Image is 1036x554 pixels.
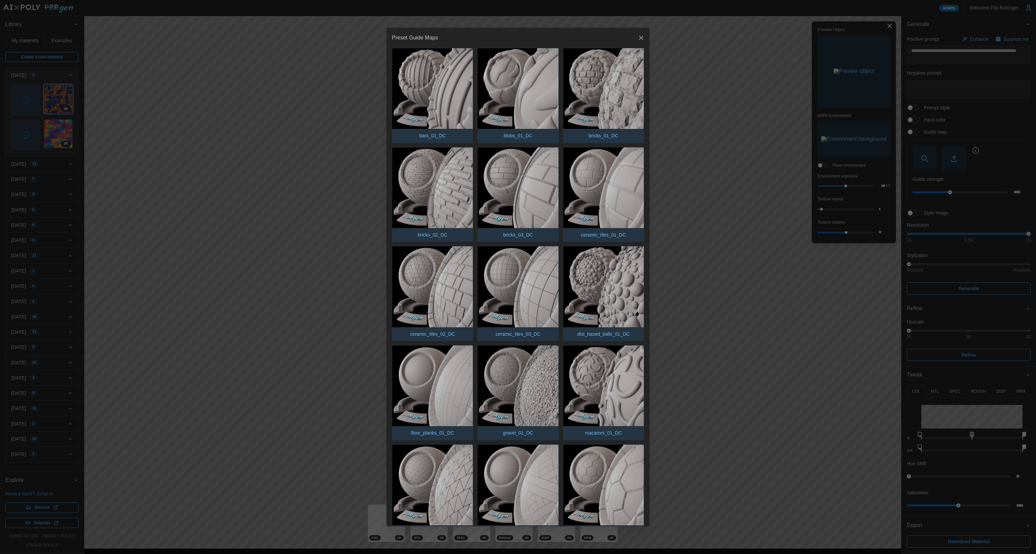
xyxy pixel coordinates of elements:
[477,147,558,242] button: bricks_03_DC.pngbricks_03_DC
[392,147,473,228] img: bricks_02_DC.png
[563,48,644,129] img: bricks_01_DC.png
[578,228,629,242] p: ceramic_tiles_01_DC
[392,345,473,440] button: floor_planks_01_DC.pngfloor_planks_01_DC
[478,147,558,228] img: bricks_03_DC.png
[477,444,558,539] button: parquet_01_DC.pngparquet_01_DC
[392,444,473,539] button: metal_plates_01_DC.pngmetal_plates_01_DC
[576,525,631,539] p: paving_stones_01_DC
[563,345,644,440] button: macaroni_01_DC.pngmacaroni_01_DC
[407,327,458,341] p: ceramic_tiles_02_DC
[563,147,644,242] button: ceramic_tiles_01_DC.pngceramic_tiles_01_DC
[392,147,473,242] button: bricks_02_DC.pngbricks_02_DC
[563,147,644,228] img: ceramic_tiles_01_DC.png
[563,48,644,143] button: bricks_01_DC.pngbricks_01_DC
[492,327,544,341] p: ceramic_tiles_03_DC
[392,48,473,129] img: bars_01_DC.png
[392,48,473,143] button: bars_01_DC.pngbars_01_DC
[563,345,644,426] img: macaroni_01_DC.png
[585,129,622,142] p: bricks_01_DC
[499,426,537,440] p: gravel_01_DC
[582,426,625,440] p: macaroni_01_DC
[392,246,473,327] img: ceramic_tiles_02_DC.png
[478,445,558,525] img: parquet_01_DC.png
[392,35,438,40] h2: Preset Guide Maps
[416,129,449,142] p: bars_01_DC
[478,48,558,129] img: blobs_01_DC.png
[414,228,451,242] p: bricks_02_DC
[498,525,538,539] p: parquet_01_DC
[574,327,633,341] p: dist_based_balls_01_DC
[392,445,473,525] img: metal_plates_01_DC.png
[477,345,558,440] button: gravel_01_DC.pnggravel_01_DC
[563,246,644,327] img: dist_based_balls_01_DC.png
[392,246,473,341] button: ceramic_tiles_02_DC.pngceramic_tiles_02_DC
[407,525,458,539] p: metal_plates_01_DC
[408,426,457,440] p: floor_planks_01_DC
[478,246,558,327] img: ceramic_tiles_03_DC.png
[477,48,558,143] button: blobs_01_DC.pngblobs_01_DC
[477,246,558,341] button: ceramic_tiles_03_DC.pngceramic_tiles_03_DC
[563,445,644,525] img: paving_stones_01_DC.png
[563,246,644,341] button: dist_based_balls_01_DC.pngdist_based_balls_01_DC
[392,345,473,426] img: floor_planks_01_DC.png
[500,129,536,142] p: blobs_01_DC
[478,345,558,426] img: gravel_01_DC.png
[563,444,644,539] button: paving_stones_01_DC.pngpaving_stones_01_DC
[500,228,536,242] p: bricks_03_DC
